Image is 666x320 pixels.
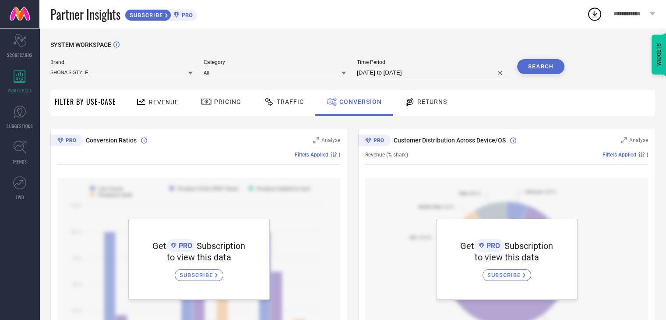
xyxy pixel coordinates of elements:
[357,59,506,65] span: Time Period
[587,6,603,22] div: Open download list
[365,152,408,158] span: Revenue (% share)
[8,87,32,94] span: WORKSPACE
[603,152,636,158] span: Filters Applied
[125,12,165,18] span: SUBSCRIBE
[50,41,111,48] span: SYSTEM WORKSPACE
[277,98,304,105] span: Traffic
[176,242,192,250] span: PRO
[358,135,391,148] div: Premium
[167,252,231,263] span: to view this data
[339,152,340,158] span: |
[621,137,627,143] svg: Zoom
[647,152,648,158] span: |
[50,135,83,148] div: Premium
[214,98,241,105] span: Pricing
[475,252,539,263] span: to view this data
[339,98,382,105] span: Conversion
[517,59,564,74] button: Search
[483,263,531,281] a: SUBSCRIBE
[50,5,120,23] span: Partner Insights
[180,12,193,18] span: PRO
[417,98,447,105] span: Returns
[197,241,245,251] span: Subscription
[16,194,24,200] span: FWD
[152,241,166,251] span: Get
[504,241,553,251] span: Subscription
[394,137,506,144] span: Customer Distribution Across Device/OS
[149,99,179,106] span: Revenue
[629,137,648,143] span: Analyse
[125,7,197,21] a: SUBSCRIBEPRO
[295,152,328,158] span: Filters Applied
[313,137,319,143] svg: Zoom
[180,272,215,278] span: SUBSCRIBE
[357,68,506,78] input: Select time period
[86,137,137,144] span: Conversion Ratios
[321,137,340,143] span: Analyse
[7,123,33,129] span: SUGGESTIONS
[204,59,346,65] span: Category
[12,158,27,165] span: TRENDS
[55,96,116,107] span: Filter By Use-Case
[50,59,193,65] span: Brand
[487,272,523,278] span: SUBSCRIBE
[7,52,33,58] span: SCORECARDS
[484,242,500,250] span: PRO
[175,263,223,281] a: SUBSCRIBE
[460,241,474,251] span: Get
